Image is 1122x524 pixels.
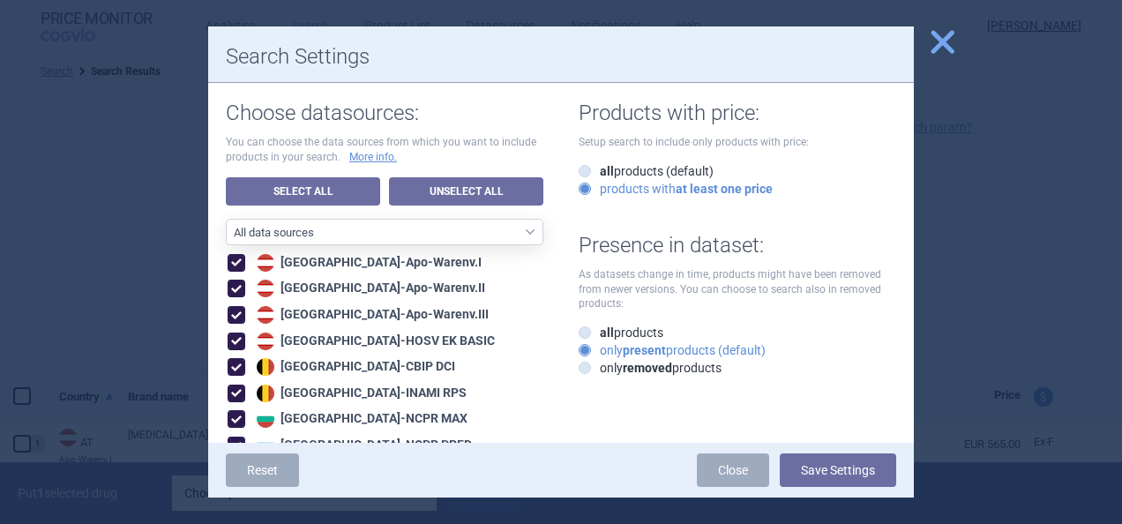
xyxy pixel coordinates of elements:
a: More info. [349,150,397,165]
h1: Products with price: [579,101,896,126]
strong: all [600,164,614,178]
label: products with [579,180,773,198]
h1: Choose datasources: [226,101,543,126]
label: only products (default) [579,341,766,359]
div: [GEOGRAPHIC_DATA] - Apo-Warenv.I [252,254,482,272]
div: [GEOGRAPHIC_DATA] - Apo-Warenv.III [252,306,489,324]
p: As datasets change in time, products might have been removed from newer versions. You can choose ... [579,267,896,311]
img: Austria [257,306,274,324]
div: [GEOGRAPHIC_DATA] - NCPR MAX [252,410,467,428]
strong: at least one price [676,182,773,196]
a: Reset [226,453,299,487]
p: Setup search to include only products with price: [579,135,896,150]
img: Austria [257,280,274,297]
label: products (default) [579,162,714,180]
img: Belgium [257,358,274,376]
div: [GEOGRAPHIC_DATA] - INAMI RPS [252,385,467,402]
img: Austria [257,333,274,350]
a: Select All [226,177,380,206]
p: You can choose the data sources from which you want to include products in your search. [226,135,543,165]
label: only products [579,359,722,377]
label: products [579,324,663,341]
div: [GEOGRAPHIC_DATA] - CBIP DCI [252,358,455,376]
h1: Presence in dataset: [579,233,896,258]
img: Austria [257,254,274,272]
div: [GEOGRAPHIC_DATA] - NCPR PRED [252,437,472,454]
button: Save Settings [780,453,896,487]
img: Bulgaria [257,410,274,428]
div: [GEOGRAPHIC_DATA] - HOSV EK BASIC [252,333,495,350]
div: [GEOGRAPHIC_DATA] - Apo-Warenv.II [252,280,485,297]
h1: Search Settings [226,44,896,70]
strong: present [623,343,666,357]
strong: removed [623,361,672,375]
img: Bulgaria [257,437,274,454]
strong: all [600,326,614,340]
a: Unselect All [389,177,543,206]
a: Close [697,453,769,487]
img: Belgium [257,385,274,402]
